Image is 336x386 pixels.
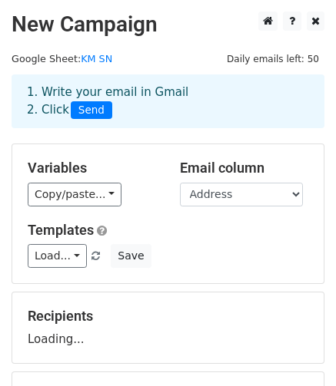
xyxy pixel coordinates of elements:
[81,53,112,64] a: KM SN
[28,222,94,238] a: Templates
[12,12,324,38] h2: New Campaign
[28,308,308,348] div: Loading...
[28,308,308,325] h5: Recipients
[28,160,157,177] h5: Variables
[71,101,112,120] span: Send
[28,183,121,206] a: Copy/paste...
[221,51,324,68] span: Daily emails left: 50
[111,244,151,268] button: Save
[221,53,324,64] a: Daily emails left: 50
[28,244,87,268] a: Load...
[15,84,321,119] div: 1. Write your email in Gmail 2. Click
[180,160,309,177] h5: Email column
[12,53,112,64] small: Google Sheet:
